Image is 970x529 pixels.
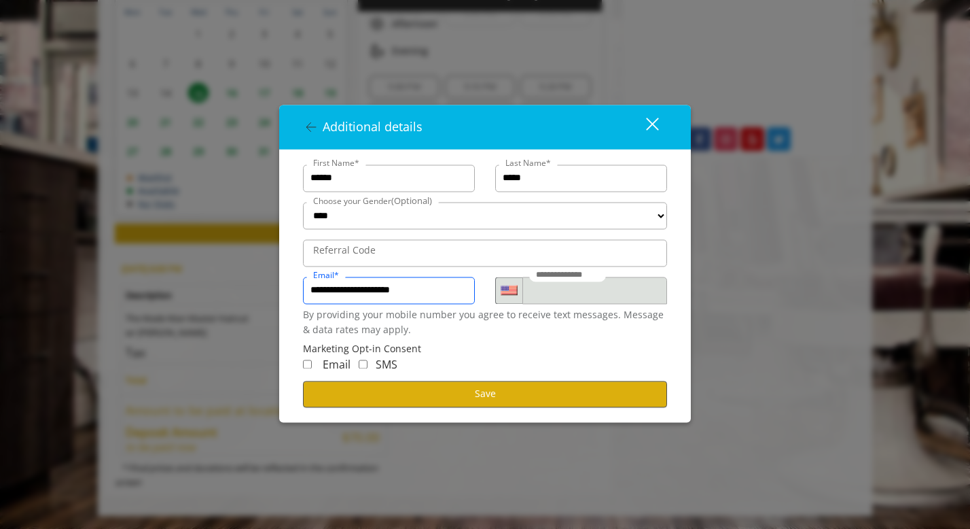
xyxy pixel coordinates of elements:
input: Lastname [495,165,667,192]
div: Marketing Opt-in Consent [303,341,667,356]
div: Country [495,277,522,304]
span: SMS [376,358,397,373]
input: FirstName [303,165,475,192]
label: Last Name* [499,156,558,169]
span: (Optional) [391,194,432,207]
button: close dialog [621,113,667,141]
input: Receive Marketing Email [303,360,312,369]
span: Save [475,388,496,400]
span: Email [323,358,351,373]
input: ReferralCode [303,239,667,267]
span: Additional details [323,118,423,135]
label: Referral Code [306,243,382,258]
label: Choose your Gender [306,194,439,208]
label: First Name* [306,156,366,169]
input: Email [303,277,475,304]
div: close dialog [630,117,658,137]
div: By providing your mobile number you agree to receive text messages. Message & data rates may apply. [303,307,667,338]
select: Choose your Gender [303,202,667,229]
button: Save [303,381,667,407]
input: Receive Marketing SMS [359,360,367,369]
label: Email* [306,269,346,281]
